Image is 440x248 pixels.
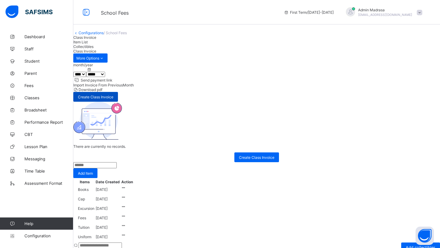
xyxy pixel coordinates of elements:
[73,83,134,87] span: Import Invoice From Previous Month
[24,132,73,137] span: CBT
[24,95,73,100] span: Classes
[73,49,96,53] span: Class Invoice
[96,187,120,192] span: [DATE]
[96,216,120,220] span: [DATE]
[104,31,127,35] span: / School Fees
[96,197,120,201] span: [DATE]
[24,46,73,51] span: Staff
[284,10,334,15] span: session/term information
[24,169,73,173] span: Time Table
[73,102,440,162] div: There are currently no records.
[24,108,73,112] span: Broadsheet
[96,235,120,239] span: [DATE]
[78,216,86,220] span: Fees
[75,179,95,184] th: Items
[24,233,73,238] span: Configuration
[24,181,73,186] span: Assessment Format
[73,44,94,49] span: Collectibles
[79,87,102,92] span: Download pdf
[76,56,105,60] span: More Options
[24,83,73,88] span: Fees
[24,59,73,64] span: Student
[73,35,96,40] span: Class Invoice
[121,179,134,184] th: Action
[24,71,73,76] span: Parent
[24,120,73,125] span: Performance Report
[24,144,73,149] span: Lesson Plan
[73,63,93,67] span: month/year
[78,95,113,99] span: Create Class Invoice
[78,235,91,239] span: Uniform
[239,155,274,160] span: Create Class Invoice
[5,5,53,18] img: safsims
[78,206,94,211] span: Excursion
[78,197,85,201] span: Cap
[416,227,434,245] button: Open asap
[96,225,120,230] span: [DATE]
[95,179,120,184] th: Date Created
[24,156,73,161] span: Messaging
[73,102,122,140] img: academics.830fd61bc8807c8ddf7a6434d507d981.svg
[24,34,73,39] span: Dashboard
[358,8,412,12] span: Admin Madrasa
[79,31,104,35] a: Configurations
[96,206,120,211] span: [DATE]
[340,7,425,17] div: AdminMadrasa
[78,187,89,192] span: Books
[101,10,129,16] span: School Fees
[78,171,93,176] span: Add Item
[24,221,73,226] span: Help
[78,225,90,230] span: Tuition
[73,144,440,149] p: There are currently no records.
[80,78,112,82] span: Send payment link
[358,13,412,16] span: [EMAIL_ADDRESS][DOMAIN_NAME]
[73,40,88,44] span: Item List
